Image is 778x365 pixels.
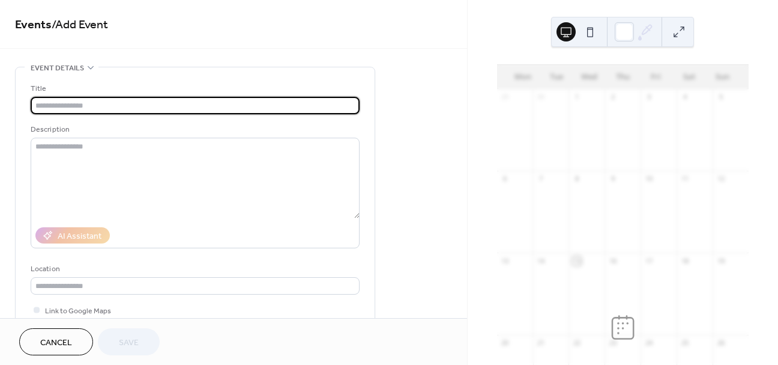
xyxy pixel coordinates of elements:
[31,123,357,136] div: Description
[680,256,689,265] div: 18
[501,256,510,265] div: 13
[608,93,617,102] div: 2
[608,339,617,348] div: 23
[608,174,617,183] div: 9
[644,174,653,183] div: 10
[537,256,546,265] div: 14
[31,82,357,95] div: Title
[19,328,93,355] button: Cancel
[608,256,617,265] div: 16
[572,174,581,183] div: 8
[644,93,653,102] div: 3
[572,93,581,102] div: 1
[606,65,639,89] div: Thu
[501,174,510,183] div: 6
[716,256,725,265] div: 19
[716,93,725,102] div: 5
[537,339,546,348] div: 21
[31,263,357,275] div: Location
[537,93,546,102] div: 30
[501,339,510,348] div: 20
[639,65,672,89] div: Fri
[573,65,606,89] div: Wed
[716,339,725,348] div: 26
[501,93,510,102] div: 29
[31,62,84,75] span: Event details
[507,65,540,89] div: Mon
[52,13,108,37] span: / Add Event
[680,339,689,348] div: 25
[672,65,705,89] div: Sat
[680,174,689,183] div: 11
[680,93,689,102] div: 4
[572,256,581,265] div: 15
[45,305,111,317] span: Link to Google Maps
[15,13,52,37] a: Events
[572,339,581,348] div: 22
[644,256,653,265] div: 17
[537,174,546,183] div: 7
[644,339,653,348] div: 24
[706,65,739,89] div: Sun
[716,174,725,183] div: 12
[40,337,72,349] span: Cancel
[540,65,573,89] div: Tue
